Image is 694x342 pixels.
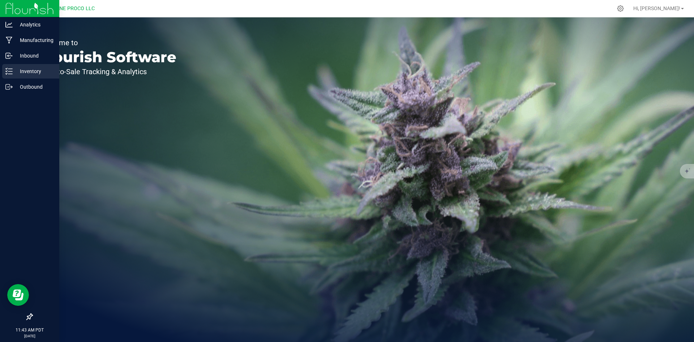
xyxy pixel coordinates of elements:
inline-svg: Inbound [5,52,13,59]
p: Inbound [13,51,56,60]
span: DUNE PROCO LLC [53,5,95,12]
inline-svg: Analytics [5,21,13,28]
span: Hi, [PERSON_NAME]! [633,5,680,11]
p: Inventory [13,67,56,76]
p: 11:43 AM PDT [3,327,56,333]
inline-svg: Outbound [5,83,13,90]
p: Analytics [13,20,56,29]
p: Flourish Software [39,50,176,64]
p: [DATE] [3,333,56,339]
div: Manage settings [616,5,625,12]
iframe: Resource center [7,284,29,306]
p: Seed-to-Sale Tracking & Analytics [39,68,176,75]
inline-svg: Manufacturing [5,37,13,44]
p: Outbound [13,83,56,91]
inline-svg: Inventory [5,68,13,75]
p: Welcome to [39,39,176,46]
p: Manufacturing [13,36,56,45]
